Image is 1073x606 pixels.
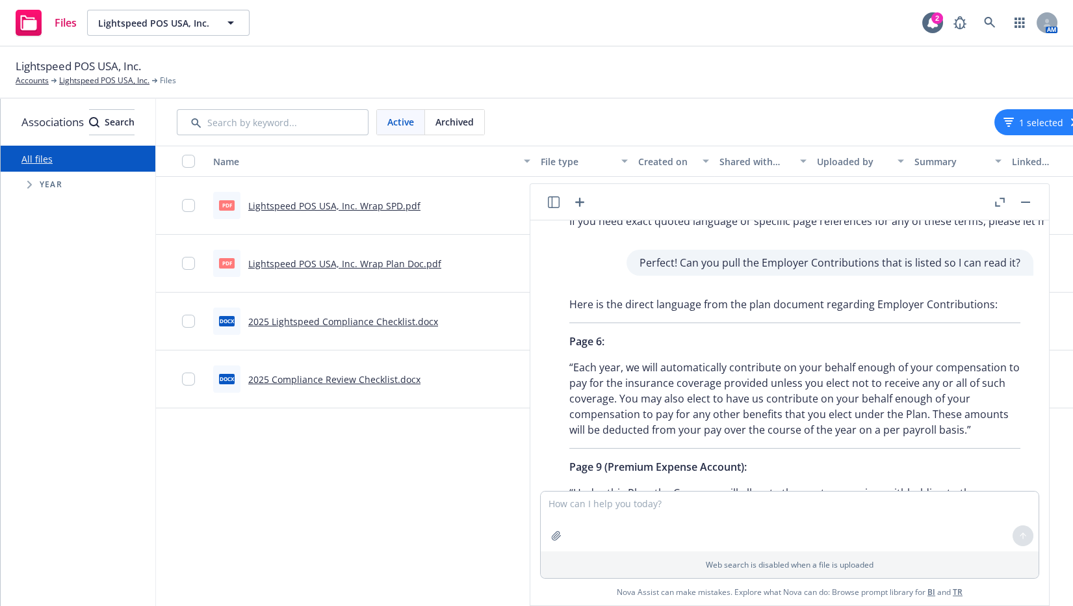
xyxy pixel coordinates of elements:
p: Perfect! Can you pull the Employer Contributions that is listed so I can read it? [640,255,1020,270]
button: SearchSearch [89,109,135,135]
span: pdf [219,200,235,210]
a: Lightspeed POS USA, Inc. Wrap Plan Doc.pdf [248,257,441,270]
button: Lightspeed POS USA, Inc. [87,10,250,36]
a: Switch app [1007,10,1033,36]
a: All files [21,153,53,165]
span: Year [40,181,62,189]
a: Report a Bug [947,10,973,36]
span: Active [387,115,414,129]
button: Created on [633,146,714,177]
a: Lightspeed POS USA, Inc. [59,75,149,86]
span: docx [219,316,235,326]
svg: Search [89,117,99,127]
button: Summary [909,146,1007,177]
div: Shared with client [719,155,792,168]
button: File type [536,146,633,177]
input: Toggle Row Selected [182,373,195,386]
a: Search [977,10,1003,36]
button: Name [208,146,536,177]
span: Files [160,75,176,86]
span: Nova Assist can make mistakes. Explore what Nova can do: Browse prompt library for and [617,579,963,605]
button: 1 selected [1003,116,1063,129]
a: 2025 Lightspeed Compliance Checklist.docx [248,315,438,328]
p: Here is the direct language from the plan document regarding Employer Contributions: [569,296,1020,312]
div: File type [541,155,614,168]
button: Shared with client [714,146,812,177]
span: Page 6: [569,334,604,349]
input: Search by keyword... [177,109,368,135]
a: Files [10,5,82,41]
p: “Each year, we will automatically contribute on your behalf enough of your compensation to pay fo... [569,360,1020,438]
a: 2025 Compliance Review Checklist.docx [248,373,420,386]
span: Lightspeed POS USA, Inc. [98,16,211,30]
a: Accounts [16,75,49,86]
div: Name [213,155,516,168]
span: Archived [435,115,474,129]
div: Created on [638,155,695,168]
input: Toggle Row Selected [182,199,195,212]
span: Associations [21,114,84,131]
span: Files [55,18,77,28]
a: TR [953,586,963,598]
input: Toggle Row Selected [182,315,195,328]
div: Uploaded by [817,155,890,168]
a: BI [927,586,935,598]
button: Uploaded by [812,146,909,177]
div: 2 [931,12,943,24]
div: Search [89,110,135,135]
div: Tree Example [1,172,155,198]
span: Lightspeed POS USA, Inc. [16,58,141,75]
p: Web search is disabled when a file is uploaded [549,559,1031,570]
input: Select all [182,155,195,168]
span: docx [219,374,235,384]
span: pdf [219,258,235,268]
div: Summary [914,155,987,168]
p: “Under this Plan, the Company will allocate the pre-tax premium withholding to the accounts estab... [569,485,1020,532]
input: Toggle Row Selected [182,257,195,270]
span: Page 9 (Premium Expense Account): [569,460,747,474]
a: Lightspeed POS USA, Inc. Wrap SPD.pdf [248,200,420,212]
